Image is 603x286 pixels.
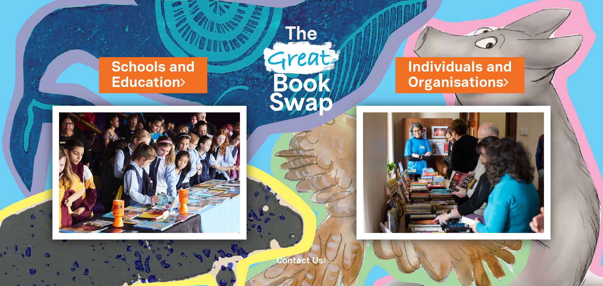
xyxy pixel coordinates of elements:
[356,106,551,240] img: Individuals and Organisations
[256,8,347,128] img: Great Bookswap logo
[111,57,195,93] a: Schools andEducation
[52,106,247,240] img: Schools and Education
[408,57,512,93] a: Individuals andOrganisations
[277,257,326,265] a: Contact Us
